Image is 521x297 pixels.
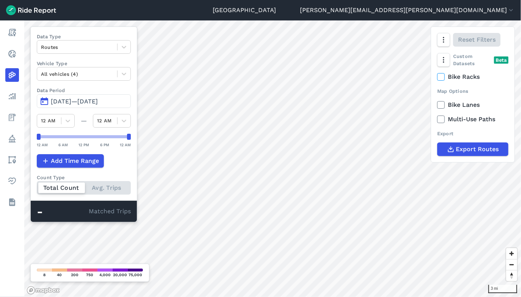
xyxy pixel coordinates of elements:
div: Beta [494,56,508,64]
label: Multi-Use Paths [437,115,508,124]
div: — [75,116,93,125]
div: 6 AM [58,141,68,148]
div: Map Options [437,88,508,95]
label: Data Type [37,33,131,40]
span: Export Routes [456,145,499,154]
div: 12 AM [37,141,48,148]
a: Health [5,174,19,188]
div: Custom Datasets [437,53,508,67]
label: Bike Lanes [437,100,508,109]
div: Matched Trips [31,201,137,222]
span: Reset Filters [458,35,496,44]
button: Add Time Range [37,154,104,168]
a: Fees [5,111,19,124]
a: Realtime [5,47,19,61]
button: Zoom out [506,259,517,270]
img: Ride Report [6,5,56,15]
a: Heatmaps [5,68,19,82]
button: [PERSON_NAME][EMAIL_ADDRESS][PERSON_NAME][DOMAIN_NAME] [300,6,515,15]
label: Data Period [37,87,131,94]
a: [GEOGRAPHIC_DATA] [213,6,276,15]
label: Bike Racks [437,72,508,81]
a: Analyze [5,89,19,103]
span: [DATE]—[DATE] [51,98,98,105]
button: Export Routes [437,142,508,156]
label: Vehicle Type [37,60,131,67]
span: Add Time Range [51,156,99,166]
div: 6 PM [100,141,109,148]
a: Policy [5,132,19,145]
a: Report [5,26,19,39]
div: Export [437,130,508,137]
a: Datasets [5,195,19,209]
div: Count Type [37,174,131,181]
div: - [37,207,89,217]
a: Areas [5,153,19,167]
a: Mapbox logo [27,286,60,295]
button: Zoom in [506,248,517,259]
div: 12 AM [120,141,131,148]
button: Reset Filters [453,33,501,47]
canvas: Map [24,20,521,297]
div: 3 mi [488,285,517,293]
div: 12 PM [79,141,89,148]
button: [DATE]—[DATE] [37,94,131,108]
button: Reset bearing to north [506,270,517,281]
